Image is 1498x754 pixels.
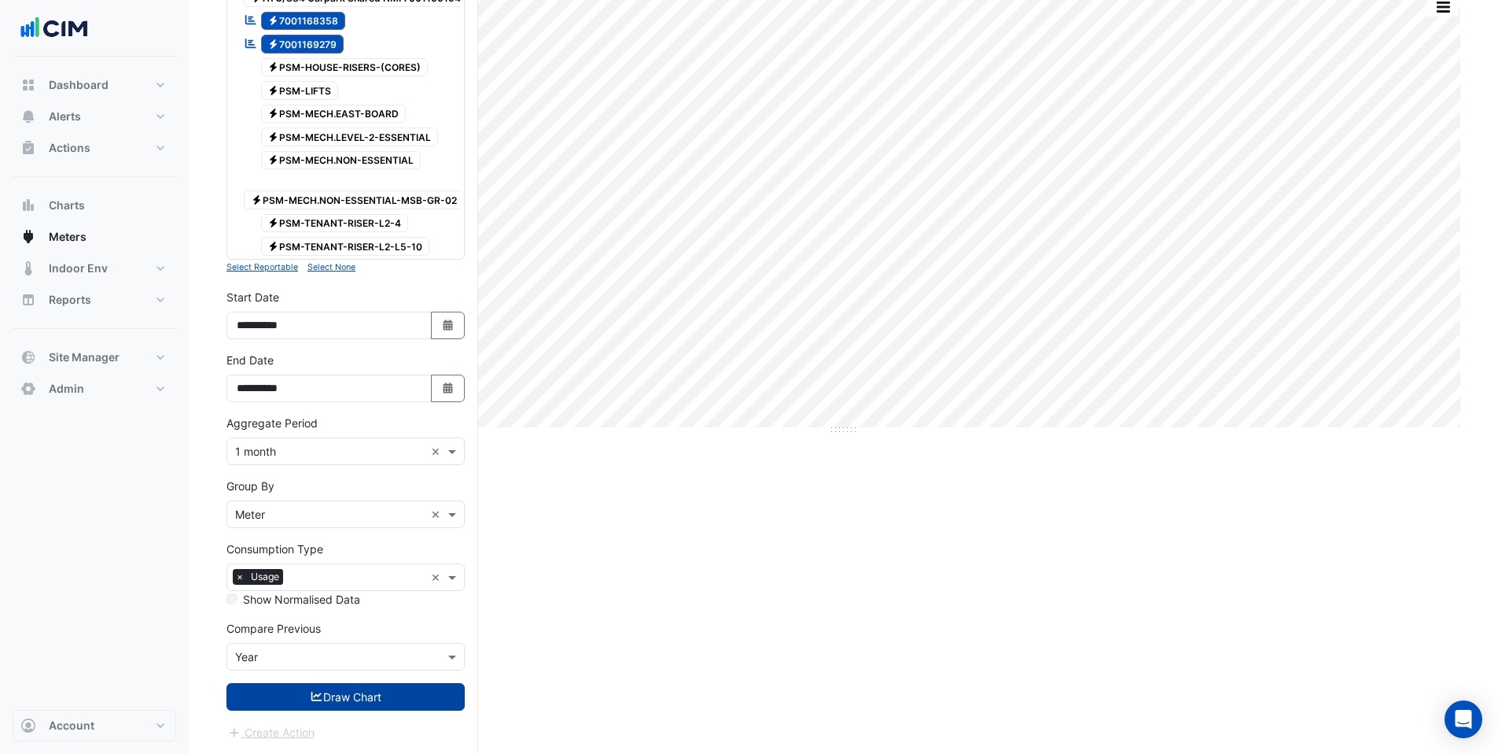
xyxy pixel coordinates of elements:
[20,261,36,276] app-icon: Indoor Env
[49,140,90,156] span: Actions
[267,217,279,229] fa-icon: Electricity
[20,349,36,365] app-icon: Site Manager
[244,13,258,27] fa-icon: Reportable
[13,284,176,316] button: Reports
[431,506,444,523] span: Clear
[441,319,455,332] fa-icon: Select Date
[49,229,86,245] span: Meters
[267,84,279,96] fa-icon: Electricity
[49,198,85,213] span: Charts
[20,109,36,124] app-icon: Alerts
[247,569,283,585] span: Usage
[49,77,109,93] span: Dashboard
[307,262,355,272] small: Select None
[13,221,176,253] button: Meters
[226,620,321,637] label: Compare Previous
[49,349,120,365] span: Site Manager
[261,12,346,31] span: 7001168358
[49,109,81,124] span: Alerts
[267,15,279,27] fa-icon: Electricity
[13,342,176,373] button: Site Manager
[261,58,429,77] span: PSM-HOUSE-RISERS-(CORES)
[307,260,355,274] button: Select None
[20,381,36,397] app-icon: Admin
[20,140,36,156] app-icon: Actions
[431,443,444,460] span: Clear
[13,710,176,741] button: Account
[226,262,298,272] small: Select Reportable
[267,240,279,252] fa-icon: Electricity
[19,13,90,44] img: Company Logo
[226,415,318,431] label: Aggregate Period
[49,381,84,397] span: Admin
[226,352,274,368] label: End Date
[49,292,91,308] span: Reports
[226,289,279,305] label: Start Date
[261,35,344,54] span: 7001169279
[267,131,279,142] fa-icon: Electricity
[244,36,258,50] fa-icon: Reportable
[261,151,421,170] span: PSM-MECH.NON-ESSENTIAL
[267,108,279,120] fa-icon: Electricity
[267,61,279,73] fa-icon: Electricity
[226,260,298,274] button: Select Reportable
[13,253,176,284] button: Indoor Env
[244,190,464,209] span: PSM-MECH.NON-ESSENTIAL-MSB-GR-02
[13,190,176,221] button: Charts
[20,292,36,308] app-icon: Reports
[13,132,176,164] button: Actions
[261,81,339,100] span: PSM-LIFTS
[261,128,439,146] span: PSM-MECH.LEVEL-2-ESSENTIAL
[1445,700,1482,738] div: Open Intercom Messenger
[20,229,36,245] app-icon: Meters
[251,194,263,205] fa-icon: Electricity
[226,478,274,494] label: Group By
[267,154,279,166] fa-icon: Electricity
[431,569,444,586] span: Clear
[267,38,279,50] fa-icon: Electricity
[20,198,36,213] app-icon: Charts
[226,725,315,738] app-escalated-ticket-create-button: Please draw the charts first
[13,101,176,132] button: Alerts
[49,718,94,734] span: Account
[261,237,430,256] span: PSM-TENANT-RISER-L2-L5-10
[226,541,323,557] label: Consumption Type
[13,373,176,405] button: Admin
[49,261,108,276] span: Indoor Env
[233,569,247,585] span: ×
[20,77,36,93] app-icon: Dashboard
[243,591,360,608] label: Show Normalised Data
[13,69,176,101] button: Dashboard
[441,382,455,395] fa-icon: Select Date
[261,214,409,233] span: PSM-TENANT-RISER-L2-4
[261,105,407,124] span: PSM-MECH.EAST-BOARD
[226,683,465,711] button: Draw Chart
